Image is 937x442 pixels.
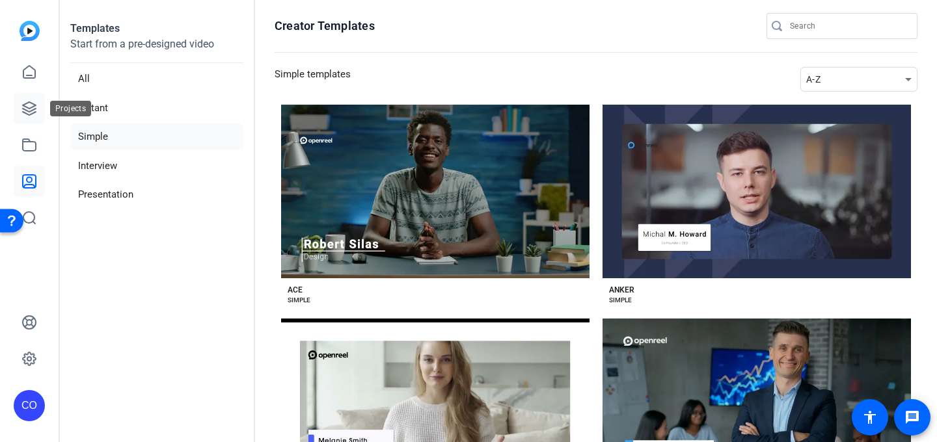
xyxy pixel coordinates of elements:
[790,18,907,34] input: Search
[275,18,375,34] h1: Creator Templates
[275,67,351,92] h3: Simple templates
[70,181,243,208] li: Presentation
[70,95,243,122] li: Instant
[70,22,120,34] strong: Templates
[288,295,310,305] div: SIMPLE
[603,105,911,278] button: Template image
[14,390,45,421] div: CO
[70,123,243,150] li: Simple
[70,153,243,179] li: Interview
[904,409,920,425] mat-icon: message
[20,21,40,41] img: blue-gradient.svg
[288,285,303,295] div: ACE
[862,409,878,425] mat-icon: accessibility
[609,295,632,305] div: SIMPLE
[281,105,590,278] button: Template image
[609,285,634,295] div: ANKER
[50,101,91,116] div: Projects
[70,66,243,92] li: All
[70,36,243,63] p: Start from a pre-designed video
[806,74,821,84] span: A-Z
